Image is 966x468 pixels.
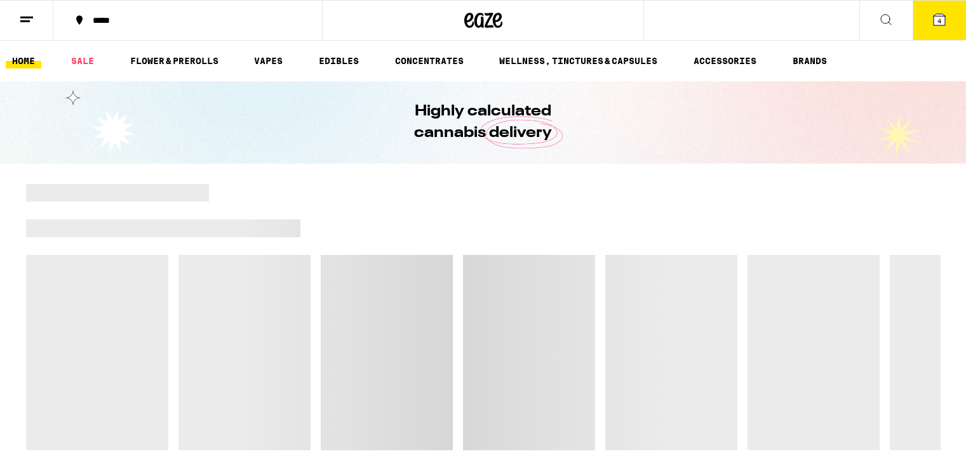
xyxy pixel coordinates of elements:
[493,53,664,68] a: WELLNESS, TINCTURES & CAPSULES
[379,101,588,144] h1: Highly calculated cannabis delivery
[786,53,833,68] a: BRANDS
[913,1,966,40] button: 4
[389,53,470,68] a: CONCENTRATES
[937,17,941,25] span: 4
[312,53,365,68] a: EDIBLES
[124,53,225,68] a: FLOWER & PREROLLS
[65,53,100,68] a: SALE
[687,53,763,68] a: ACCESSORIES
[248,53,289,68] a: VAPES
[6,53,41,68] a: HOME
